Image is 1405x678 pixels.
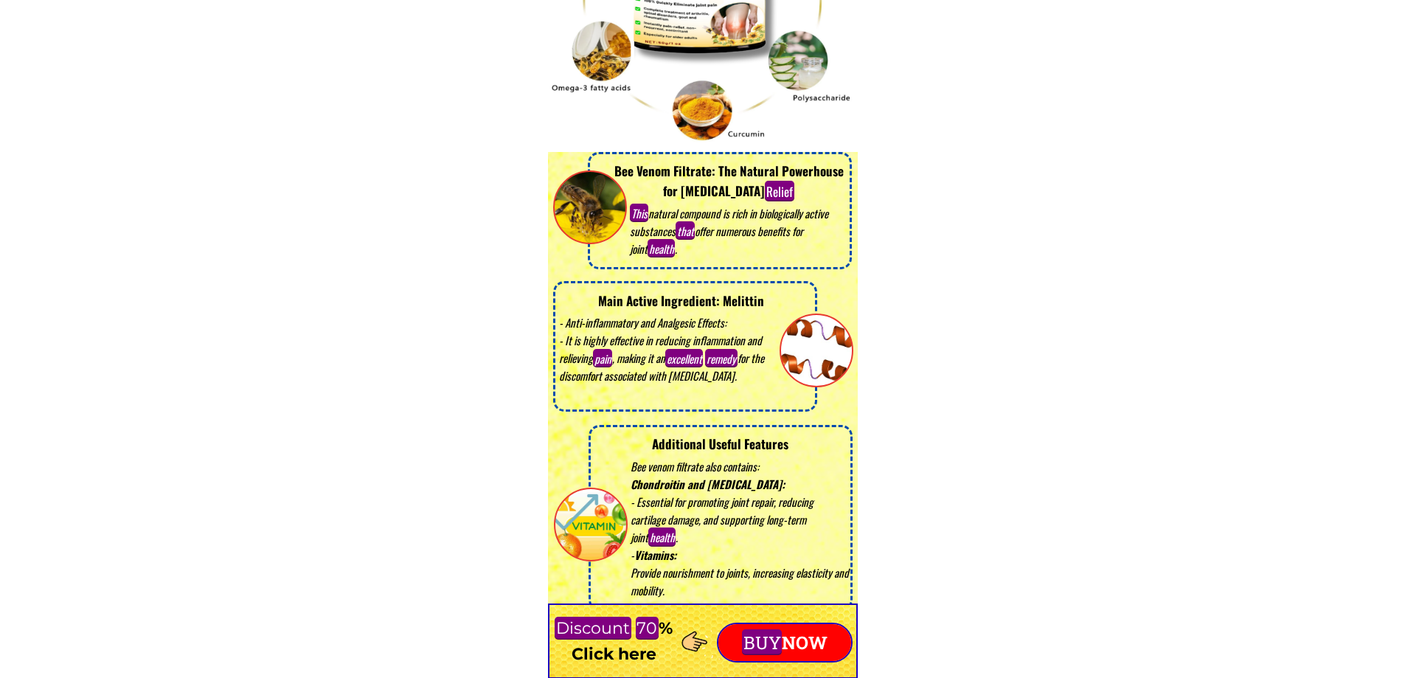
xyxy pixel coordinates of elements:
font: natural compound is rich in biologically active substances offer numerous benefits for joint . [630,204,828,257]
font: 70 [636,618,657,638]
mark: that [676,221,695,240]
font: Additional Useful Features [652,435,788,453]
mark: remedy [705,349,737,367]
mark: This [630,204,648,222]
font: BUY [743,631,781,654]
mark: excellent [665,349,703,367]
font: Main Active Ingredient: Melittin [598,291,764,310]
p: NOW [718,624,851,661]
font: Vitamins: [634,547,676,563]
font: - Anti-inflammatory and Analgesic Effects: [559,314,726,331]
font: Bee venom filtrate also contains: [631,458,759,474]
font: Chondroitin and [MEDICAL_DATA]: [631,476,785,492]
mark: health [648,527,676,546]
font: - [631,547,634,563]
font: Provide nourishment to joints, increasing elasticity and mobility. [631,564,849,598]
font: - Essential for promoting joint repair, reducing cartilage damage, and supporting long-term joint . [631,494,813,547]
font: - It is highly effective in reducing inflammation and relieving , making it an for the discomfort... [559,332,764,384]
mark: health [648,239,675,257]
mark: Relief [765,181,794,201]
mark: Discount [555,617,631,639]
mark: pain [593,349,612,367]
h3: % Click here [548,615,680,667]
font: Bee Venom Filtrate: The Natural Powerhouse for [MEDICAL_DATA] [614,162,844,200]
